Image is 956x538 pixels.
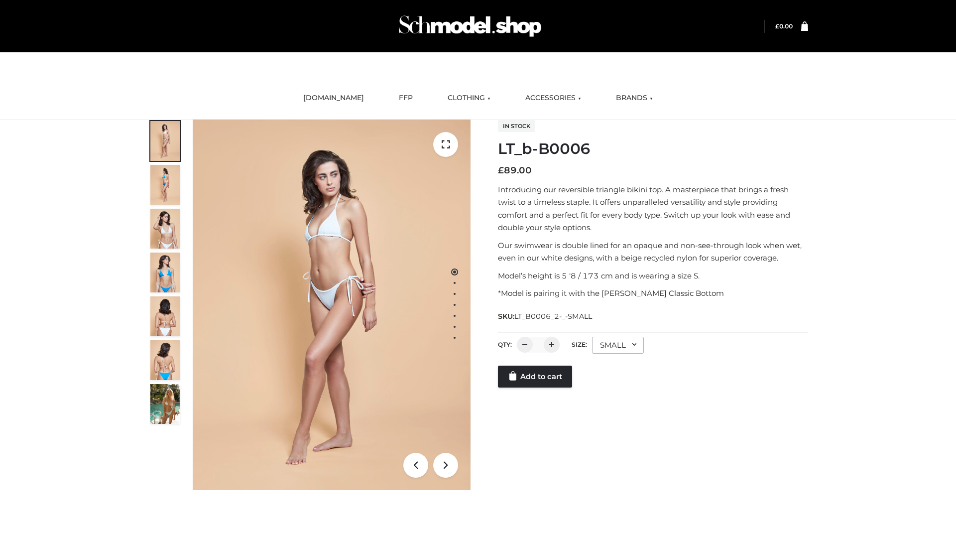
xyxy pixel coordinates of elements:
img: ArielClassicBikiniTop_CloudNine_AzureSky_OW114ECO_8-scaled.jpg [150,340,180,380]
p: Our swimwear is double lined for an opaque and non-see-through look when wet, even in our white d... [498,239,808,265]
span: In stock [498,120,535,132]
span: £ [498,165,504,176]
span: £ [775,22,779,30]
a: [DOMAIN_NAME] [296,87,371,109]
p: *Model is pairing it with the [PERSON_NAME] Classic Bottom [498,287,808,300]
span: LT_B0006_2-_-SMALL [514,312,592,321]
a: BRANDS [608,87,660,109]
a: CLOTHING [440,87,498,109]
img: ArielClassicBikiniTop_CloudNine_AzureSky_OW114ECO_1 [193,120,471,490]
img: ArielClassicBikiniTop_CloudNine_AzureSky_OW114ECO_4-scaled.jpg [150,253,180,292]
a: ACCESSORIES [518,87,589,109]
label: Size: [572,341,587,348]
bdi: 0.00 [775,22,793,30]
p: Model’s height is 5 ‘8 / 173 cm and is wearing a size S. [498,269,808,282]
a: Add to cart [498,366,572,388]
h1: LT_b-B0006 [498,140,808,158]
img: Schmodel Admin 964 [395,6,545,46]
bdi: 89.00 [498,165,532,176]
img: ArielClassicBikiniTop_CloudNine_AzureSky_OW114ECO_1-scaled.jpg [150,121,180,161]
img: ArielClassicBikiniTop_CloudNine_AzureSky_OW114ECO_3-scaled.jpg [150,209,180,249]
img: Arieltop_CloudNine_AzureSky2.jpg [150,384,180,424]
label: QTY: [498,341,512,348]
span: SKU: [498,310,593,322]
img: ArielClassicBikiniTop_CloudNine_AzureSky_OW114ECO_7-scaled.jpg [150,296,180,336]
img: ArielClassicBikiniTop_CloudNine_AzureSky_OW114ECO_2-scaled.jpg [150,165,180,205]
a: FFP [391,87,420,109]
a: £0.00 [775,22,793,30]
div: SMALL [592,337,644,354]
p: Introducing our reversible triangle bikini top. A masterpiece that brings a fresh twist to a time... [498,183,808,234]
